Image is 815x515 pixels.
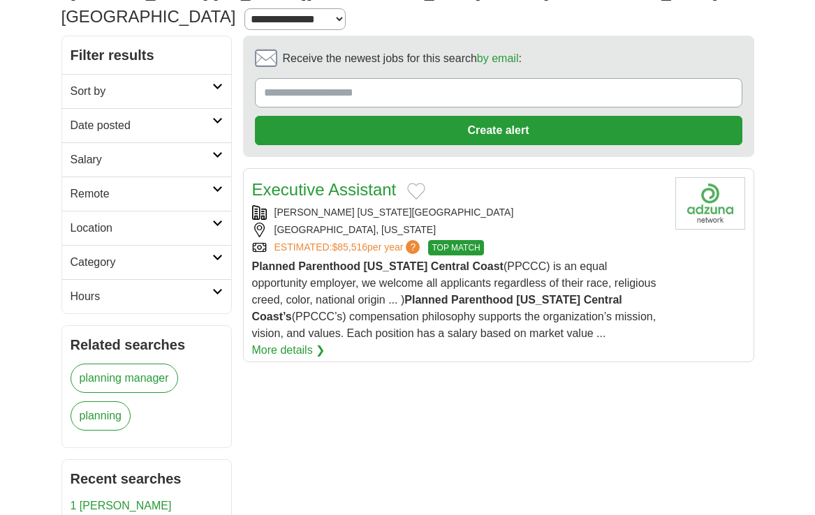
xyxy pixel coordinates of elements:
[274,240,423,255] a: ESTIMATED:$85,516per year?
[71,151,212,168] h2: Salary
[404,294,448,306] strong: Planned
[71,401,131,431] a: planning
[516,294,580,306] strong: [US_STATE]
[431,260,469,272] strong: Central
[472,260,503,272] strong: Coast
[71,186,212,202] h2: Remote
[332,241,367,253] span: $85,516
[252,205,664,220] div: [PERSON_NAME] [US_STATE][GEOGRAPHIC_DATA]
[252,311,292,322] strong: Coast’s
[62,177,231,211] a: Remote
[71,288,212,305] h2: Hours
[255,116,742,145] button: Create alert
[428,240,483,255] span: TOP MATCH
[62,211,231,245] a: Location
[62,142,231,177] a: Salary
[252,223,664,237] div: [GEOGRAPHIC_DATA], [US_STATE]
[675,177,745,230] img: Company logo
[62,245,231,279] a: Category
[451,294,513,306] strong: Parenthood
[407,183,425,200] button: Add to favorite jobs
[71,117,212,134] h2: Date posted
[477,52,519,64] a: by email
[71,254,212,271] h2: Category
[71,83,212,100] h2: Sort by
[252,260,295,272] strong: Planned
[406,240,420,254] span: ?
[62,108,231,142] a: Date posted
[283,50,522,67] span: Receive the newest jobs for this search :
[252,180,397,199] a: Executive Assistant
[71,220,212,237] h2: Location
[71,334,223,355] h2: Related searches
[584,294,622,306] strong: Central
[364,260,428,272] strong: [US_STATE]
[252,342,325,359] a: More details ❯
[252,260,656,339] span: (PPCCC) is an equal opportunity employer, we welcome all applicants regardless of their race, rel...
[71,364,178,393] a: planning manager
[62,279,231,313] a: Hours
[298,260,360,272] strong: Parenthood
[71,468,223,489] h2: Recent searches
[62,74,231,108] a: Sort by
[62,36,231,74] h2: Filter results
